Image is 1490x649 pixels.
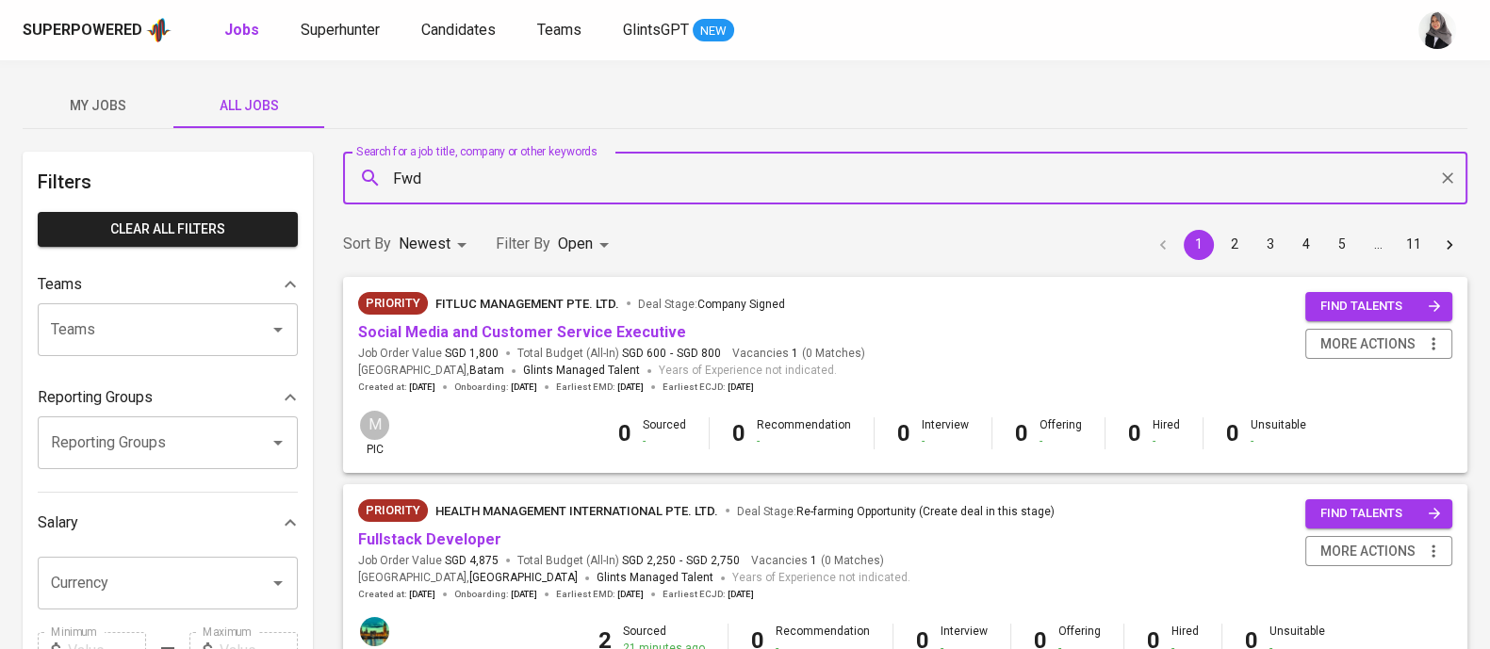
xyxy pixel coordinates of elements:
span: SGD 2,250 [622,553,676,569]
div: New Job received from Demand Team [358,499,428,522]
button: find talents [1305,499,1452,528]
span: Deal Stage : [737,505,1055,518]
img: sinta.windasari@glints.com [1418,11,1456,49]
div: Hired [1153,417,1180,449]
div: Sourced [643,417,686,449]
button: more actions [1305,329,1452,360]
button: Clear All filters [38,212,298,247]
span: [DATE] [728,381,754,394]
div: - [922,433,969,449]
div: - [1040,433,1082,449]
button: Open [265,430,291,456]
button: Go to page 5 [1327,230,1357,260]
span: Created at : [358,588,435,601]
b: Jobs [224,21,259,39]
span: SGD 1,800 [445,346,499,362]
div: Superpowered [23,20,142,41]
p: Newest [399,233,450,255]
h6: Filters [38,167,298,197]
span: [DATE] [617,381,644,394]
span: Batam [469,362,504,381]
span: HEALTH MANAGEMENT INTERNATIONAL PTE. LTD. [435,504,718,518]
span: [DATE] [511,588,537,601]
div: Salary [38,504,298,542]
span: Total Budget (All-In) [517,553,740,569]
span: Glints Managed Talent [597,571,713,584]
span: Total Budget (All-In) [517,346,721,362]
button: Go to page 2 [1220,230,1250,260]
div: Recommendation [757,417,851,449]
span: Superhunter [301,21,380,39]
div: M [358,409,391,442]
b: 0 [1015,420,1028,446]
span: [DATE] [728,588,754,601]
span: more actions [1320,540,1416,563]
b: 0 [1226,420,1239,446]
span: Teams [537,21,581,39]
div: pic [358,409,391,458]
span: NEW [693,22,734,41]
span: 1 [808,553,817,569]
button: Go to page 11 [1399,230,1429,260]
p: Teams [38,273,82,296]
span: Priority [358,501,428,520]
span: Job Order Value [358,553,499,569]
button: find talents [1305,292,1452,321]
span: Company Signed [697,298,785,311]
span: Onboarding : [454,588,537,601]
div: - [643,433,686,449]
button: Go to page 4 [1291,230,1321,260]
span: SGD 4,875 [445,553,499,569]
div: - [1251,433,1306,449]
span: Job Order Value [358,346,499,362]
span: Years of Experience not indicated. [732,569,910,588]
span: Vacancies ( 0 Matches ) [732,346,865,362]
div: - [1153,433,1180,449]
span: Vacancies ( 0 Matches ) [751,553,884,569]
span: Earliest ECJD : [663,588,754,601]
span: FITLUC MANAGEMENT PTE. LTD. [435,297,619,311]
a: Superpoweredapp logo [23,16,172,44]
span: SGD 2,750 [686,553,740,569]
img: a5d44b89-0c59-4c54-99d0-a63b29d42bd3.jpg [360,617,389,646]
span: [GEOGRAPHIC_DATA] , [358,569,578,588]
nav: pagination navigation [1145,230,1467,260]
div: … [1363,235,1393,253]
span: Onboarding : [454,381,537,394]
button: Open [265,570,291,596]
span: SGD 800 [677,346,721,362]
div: Open [558,227,615,262]
button: Go to page 3 [1255,230,1285,260]
span: 1 [789,346,798,362]
span: My Jobs [34,94,162,118]
button: Open [265,316,291,343]
p: Reporting Groups [38,386,153,409]
b: 0 [732,420,745,446]
span: Clear All filters [53,218,283,241]
a: Superhunter [301,19,384,42]
button: more actions [1305,536,1452,567]
span: GlintsGPT [623,21,689,39]
span: Open [558,235,593,252]
span: Earliest EMD : [556,381,644,394]
div: Offering [1040,417,1082,449]
div: Teams [38,266,298,303]
div: - [757,433,851,449]
span: [DATE] [409,381,435,394]
span: [GEOGRAPHIC_DATA] [469,569,578,588]
span: - [670,346,673,362]
div: Unsuitable [1251,417,1306,449]
div: New Job received from Demand Team [358,292,428,315]
span: All Jobs [185,94,313,118]
button: Clear [1434,165,1461,191]
span: [GEOGRAPHIC_DATA] , [358,362,504,381]
span: Earliest EMD : [556,588,644,601]
span: Re-farming Opportunity (Create deal in this stage) [796,505,1055,518]
span: [DATE] [409,588,435,601]
a: Candidates [421,19,499,42]
a: Fullstack Developer [358,530,501,548]
span: Priority [358,294,428,313]
a: GlintsGPT NEW [623,19,734,42]
p: Filter By [496,233,550,255]
img: app logo [146,16,172,44]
